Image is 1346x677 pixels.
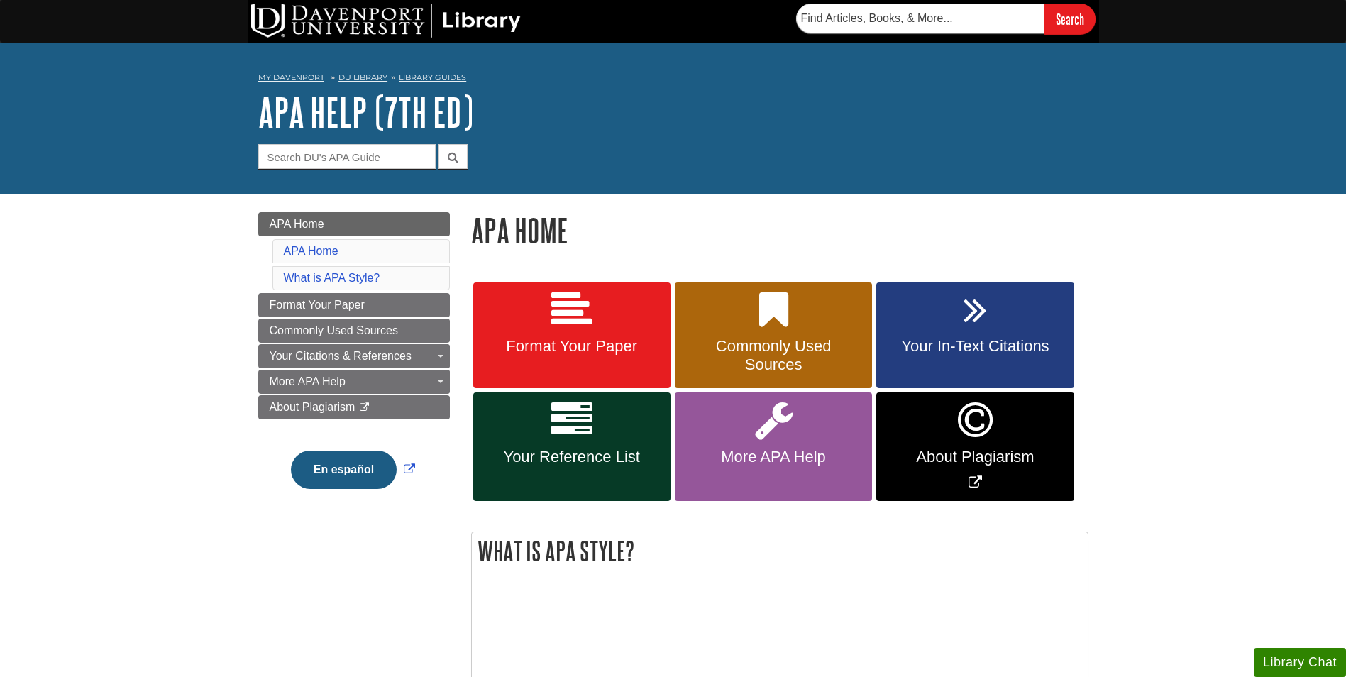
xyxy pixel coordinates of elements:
[685,337,861,374] span: Commonly Used Sources
[484,448,660,466] span: Your Reference List
[287,463,419,475] a: Link opens in new window
[258,344,450,368] a: Your Citations & References
[484,337,660,356] span: Format Your Paper
[675,392,872,501] a: More APA Help
[472,532,1088,570] h2: What is APA Style?
[399,72,466,82] a: Library Guides
[471,212,1088,248] h1: APA Home
[258,370,450,394] a: More APA Help
[270,299,365,311] span: Format Your Paper
[270,350,412,362] span: Your Citations & References
[473,282,671,389] a: Format Your Paper
[270,324,398,336] span: Commonly Used Sources
[270,375,346,387] span: More APA Help
[887,337,1063,356] span: Your In-Text Citations
[675,282,872,389] a: Commonly Used Sources
[1254,648,1346,677] button: Library Chat
[685,448,861,466] span: More APA Help
[796,4,1044,33] input: Find Articles, Books, & More...
[258,395,450,419] a: About Plagiarism
[258,212,450,513] div: Guide Page Menu
[338,72,387,82] a: DU Library
[887,448,1063,466] span: About Plagiarism
[270,401,355,413] span: About Plagiarism
[258,319,450,343] a: Commonly Used Sources
[258,90,473,134] a: APA Help (7th Ed)
[258,293,450,317] a: Format Your Paper
[258,212,450,236] a: APA Home
[270,218,324,230] span: APA Home
[1044,4,1096,34] input: Search
[258,68,1088,91] nav: breadcrumb
[251,4,521,38] img: DU Library
[258,72,324,84] a: My Davenport
[796,4,1096,34] form: Searches DU Library's articles, books, and more
[876,282,1074,389] a: Your In-Text Citations
[284,245,338,257] a: APA Home
[473,392,671,501] a: Your Reference List
[876,392,1074,501] a: Link opens in new window
[358,403,370,412] i: This link opens in a new window
[258,144,436,169] input: Search DU's APA Guide
[284,272,380,284] a: What is APA Style?
[291,451,397,489] button: En español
